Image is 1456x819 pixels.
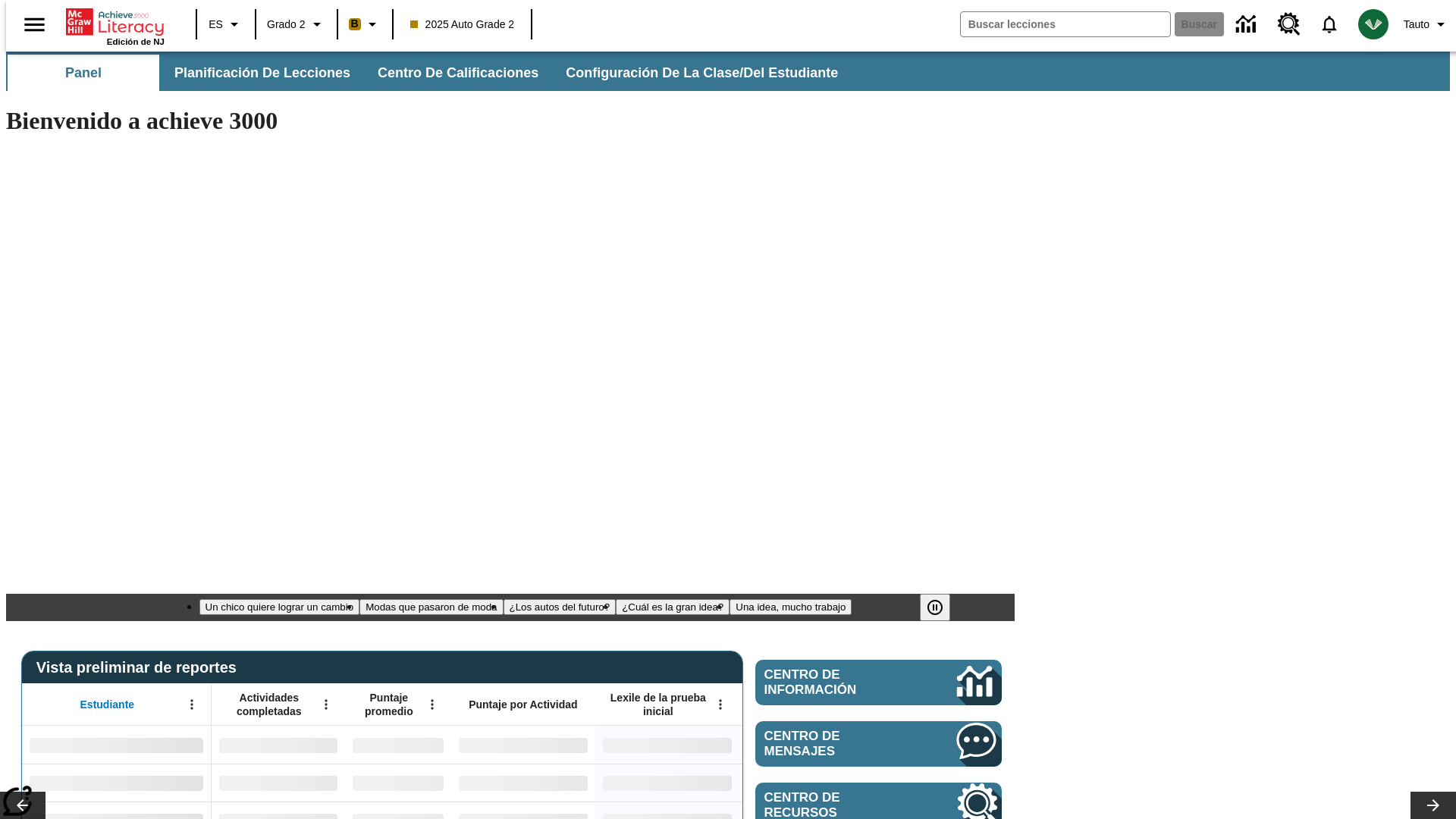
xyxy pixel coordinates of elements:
[920,594,950,621] button: Pausar
[755,660,1002,705] a: Centro de información
[1227,4,1269,45] a: Centro de información
[1398,11,1456,38] button: Perfil/Configuración
[36,659,244,676] span: Vista preliminar de reportes
[345,726,451,764] div: Sin datos,
[366,55,551,91] button: Centro de calificaciones
[353,691,425,718] span: Puntaje promedio
[180,693,203,716] button: Abrir menú
[709,693,732,716] button: Abrir menú
[219,691,319,718] span: Actividades completadas
[1269,4,1310,45] a: Centro de recursos, Se abrirá en una pestaña nueva.
[1310,5,1349,44] a: Notificaciones
[1410,792,1456,819] button: Carrusel de lecciones, seguir
[359,599,503,615] button: Diapositiva 2 Modas que pasaron de moda
[1349,5,1398,44] button: Escoja un nuevo avatar
[80,698,135,711] span: Estudiante
[410,17,515,33] span: 2025 Auto Grade 2
[1358,9,1389,39] img: avatar image
[6,52,1450,91] div: Subbarra de navegación
[764,729,912,759] span: Centro de mensajes
[66,7,165,37] a: Portada
[261,11,332,38] button: Grado: Grado 2, Elige un grado
[351,14,359,33] span: B
[603,691,714,718] span: Lexile de la prueba inicial
[8,55,159,91] button: Panel
[212,726,345,764] div: Sin datos,
[209,17,223,33] span: ES
[345,764,451,802] div: Sin datos,
[66,5,165,46] div: Portada
[920,594,965,621] div: Pausar
[566,64,838,82] span: Configuración de la clase/del estudiante
[202,11,250,38] button: Lenguaje: ES, Selecciona un idioma
[1404,17,1429,33] span: Tauto
[421,693,444,716] button: Abrir menú
[6,107,1015,135] h1: Bienvenido a achieve 3000
[174,64,350,82] span: Planificación de lecciones
[764,667,906,698] span: Centro de información
[107,37,165,46] span: Edición de NJ
[554,55,850,91] button: Configuración de la clase/del estudiante
[616,599,730,615] button: Diapositiva 4 ¿Cuál es la gran idea?
[65,64,102,82] span: Panel
[961,12,1170,36] input: Buscar campo
[12,2,57,47] button: Abrir el menú lateral
[469,698,577,711] span: Puntaje por Actividad
[730,599,852,615] button: Diapositiva 5 Una idea, mucho trabajo
[212,764,345,802] div: Sin datos,
[378,64,538,82] span: Centro de calificaciones
[315,693,337,716] button: Abrir menú
[267,17,306,33] span: Grado 2
[6,55,852,91] div: Subbarra de navegación
[755,721,1002,767] a: Centro de mensajes
[162,55,362,91] button: Planificación de lecciones
[199,599,360,615] button: Diapositiva 1 Un chico quiere lograr un cambio
[343,11,388,38] button: Boost El color de la clase es anaranjado claro. Cambiar el color de la clase.
[504,599,617,615] button: Diapositiva 3 ¿Los autos del futuro?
